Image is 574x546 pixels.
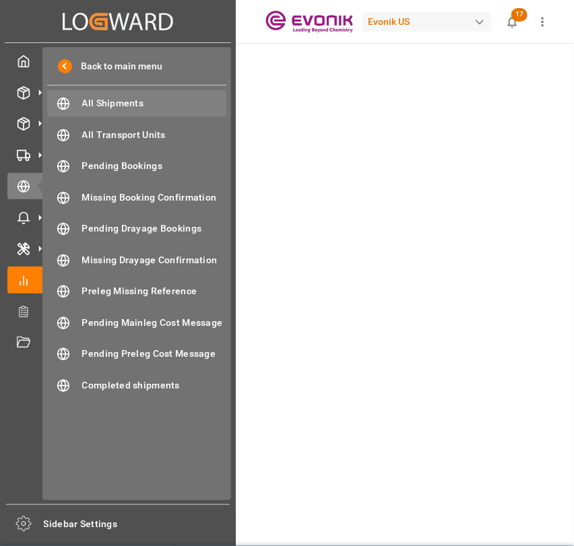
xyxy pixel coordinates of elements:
span: Missing Booking Confirmation [82,191,227,205]
a: Missing Booking Confirmation [47,184,226,210]
a: My Cockpit [7,48,228,74]
span: Pending Mainleg Cost Message [82,316,227,330]
a: All Transport Units [47,121,226,147]
span: Missing Drayage Confirmation [82,253,227,267]
span: Pending Preleg Cost Message [82,347,227,361]
button: show more [528,7,558,37]
span: 17 [511,8,528,22]
span: Completed shipments [82,378,227,393]
button: show 17 new notifications [497,7,528,37]
a: Document Management [7,329,228,355]
span: Pending Drayage Bookings [82,221,227,236]
div: Evonik US [362,12,492,32]
button: Evonik US [362,9,497,34]
a: Pending Bookings [47,153,226,179]
a: Pending Preleg Cost Message [47,341,226,367]
a: Transport Planner [7,298,228,325]
span: Preleg Missing Reference [82,284,227,298]
a: All Shipments [47,90,226,116]
img: Evonik-brand-mark-Deep-Purple-RGB.jpeg_1700498283.jpeg [265,10,353,34]
a: My Reports [7,267,228,293]
a: Pending Mainleg Cost Message [47,309,226,335]
span: All Shipments [82,96,227,110]
span: Back to main menu [72,59,163,73]
a: Pending Drayage Bookings [47,215,226,242]
span: All Transport Units [82,128,227,142]
span: Pending Bookings [82,159,227,173]
span: Sidebar Settings [44,517,230,531]
a: Completed shipments [47,372,226,398]
a: Missing Drayage Confirmation [47,246,226,273]
a: Preleg Missing Reference [47,278,226,304]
